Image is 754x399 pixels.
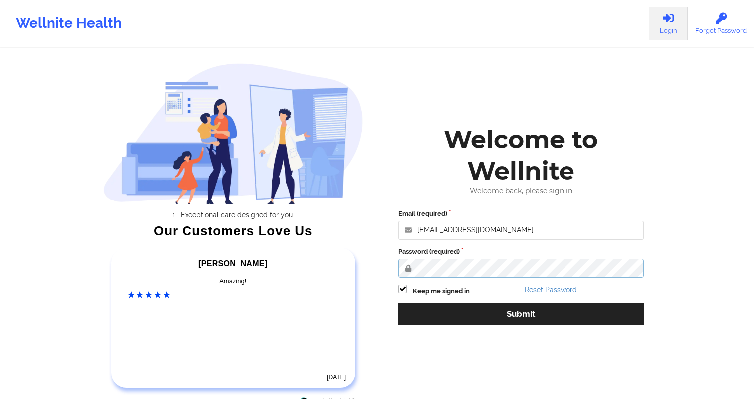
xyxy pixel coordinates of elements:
[112,211,363,219] li: Exceptional care designed for you.
[525,286,577,294] a: Reset Password
[413,286,470,296] label: Keep me signed in
[688,7,754,40] a: Forgot Password
[128,276,339,286] div: Amazing!
[391,187,651,195] div: Welcome back, please sign in
[327,374,346,381] time: [DATE]
[398,221,644,240] input: Email address
[391,124,651,187] div: Welcome to Wellnite
[398,247,644,257] label: Password (required)
[198,259,267,268] span: [PERSON_NAME]
[398,303,644,325] button: Submit
[103,63,364,204] img: wellnite-auth-hero_200.c722682e.png
[398,209,644,219] label: Email (required)
[649,7,688,40] a: Login
[103,226,364,236] div: Our Customers Love Us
